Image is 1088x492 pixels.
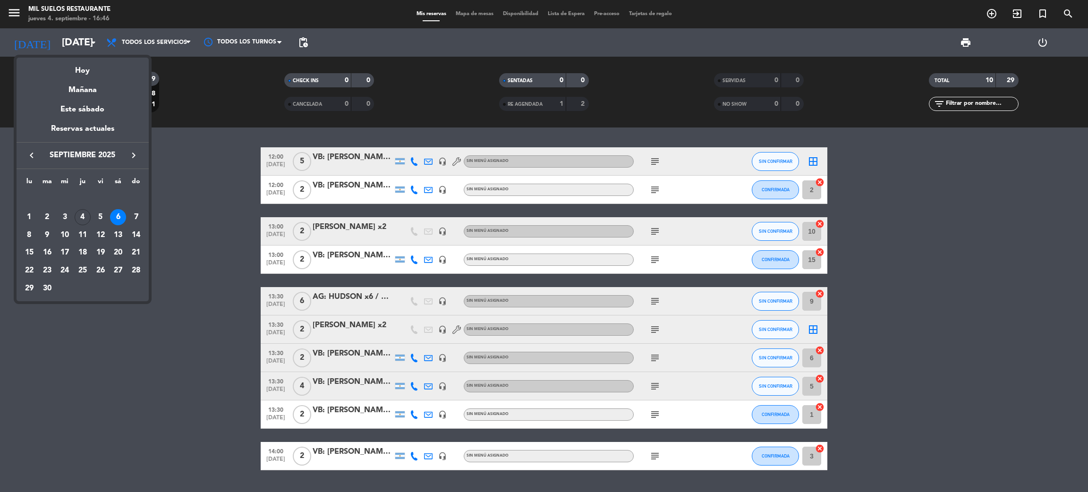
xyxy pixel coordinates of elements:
[74,226,92,244] td: 11 de septiembre de 2025
[92,176,110,191] th: viernes
[56,262,74,280] td: 24 de septiembre de 2025
[20,176,38,191] th: lunes
[74,176,92,191] th: jueves
[75,263,91,279] div: 25
[20,226,38,244] td: 8 de septiembre de 2025
[20,244,38,262] td: 15 de septiembre de 2025
[56,208,74,226] td: 3 de septiembre de 2025
[20,262,38,280] td: 22 de septiembre de 2025
[56,176,74,191] th: miércoles
[128,263,144,279] div: 28
[38,176,56,191] th: martes
[127,176,145,191] th: domingo
[110,244,127,262] td: 20 de septiembre de 2025
[128,227,144,243] div: 14
[20,280,38,297] td: 29 de septiembre de 2025
[39,280,55,297] div: 30
[38,244,56,262] td: 16 de septiembre de 2025
[128,209,144,225] div: 7
[21,263,37,279] div: 22
[75,245,91,261] div: 18
[74,208,92,226] td: 4 de septiembre de 2025
[38,208,56,226] td: 2 de septiembre de 2025
[110,208,127,226] td: 6 de septiembre de 2025
[17,123,149,142] div: Reservas actuales
[75,227,91,243] div: 11
[38,262,56,280] td: 23 de septiembre de 2025
[38,226,56,244] td: 9 de septiembre de 2025
[93,209,109,225] div: 5
[92,244,110,262] td: 19 de septiembre de 2025
[92,262,110,280] td: 26 de septiembre de 2025
[128,245,144,261] div: 21
[110,226,127,244] td: 13 de septiembre de 2025
[127,262,145,280] td: 28 de septiembre de 2025
[93,245,109,261] div: 19
[21,280,37,297] div: 29
[74,244,92,262] td: 18 de septiembre de 2025
[21,245,37,261] div: 15
[23,149,40,161] button: keyboard_arrow_left
[125,149,142,161] button: keyboard_arrow_right
[110,209,126,225] div: 6
[39,245,55,261] div: 16
[17,77,149,96] div: Mañana
[93,263,109,279] div: 26
[110,227,126,243] div: 13
[74,262,92,280] td: 25 de septiembre de 2025
[57,209,73,225] div: 3
[110,176,127,191] th: sábado
[92,208,110,226] td: 5 de septiembre de 2025
[39,263,55,279] div: 23
[127,226,145,244] td: 14 de septiembre de 2025
[57,245,73,261] div: 17
[38,280,56,297] td: 30 de septiembre de 2025
[57,263,73,279] div: 24
[21,209,37,225] div: 1
[17,58,149,77] div: Hoy
[56,226,74,244] td: 10 de septiembre de 2025
[92,226,110,244] td: 12 de septiembre de 2025
[56,244,74,262] td: 17 de septiembre de 2025
[40,149,125,161] span: septiembre 2025
[39,209,55,225] div: 2
[20,190,145,208] td: SEP.
[20,208,38,226] td: 1 de septiembre de 2025
[128,150,139,161] i: keyboard_arrow_right
[39,227,55,243] div: 9
[57,227,73,243] div: 10
[127,244,145,262] td: 21 de septiembre de 2025
[110,262,127,280] td: 27 de septiembre de 2025
[26,150,37,161] i: keyboard_arrow_left
[21,227,37,243] div: 8
[17,96,149,123] div: Este sábado
[110,263,126,279] div: 27
[93,227,109,243] div: 12
[110,245,126,261] div: 20
[127,208,145,226] td: 7 de septiembre de 2025
[75,209,91,225] div: 4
